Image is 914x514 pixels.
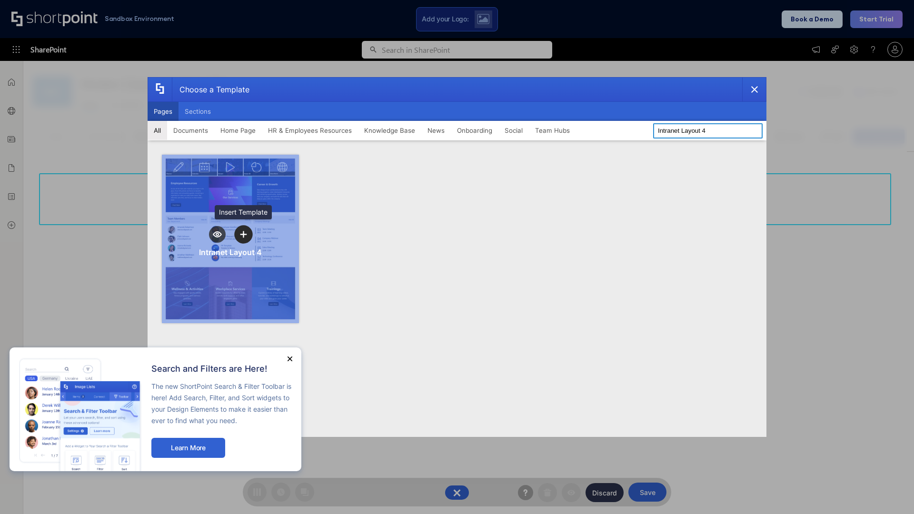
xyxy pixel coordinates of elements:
[151,364,292,374] h2: Search and Filters are Here!
[653,123,763,138] input: Search
[148,77,766,437] div: template selector
[148,102,179,121] button: Pages
[199,247,262,257] div: Intranet Layout 4
[214,121,262,140] button: Home Page
[179,102,217,121] button: Sections
[498,121,529,140] button: Social
[172,78,249,101] div: Choose a Template
[529,121,576,140] button: Team Hubs
[148,121,167,140] button: All
[451,121,498,140] button: Onboarding
[866,468,914,514] iframe: Chat Widget
[151,438,225,458] button: Learn More
[262,121,358,140] button: HR & Employees Resources
[151,381,292,426] p: The new ShortPoint Search & Filter Toolbar is here! Add Search, Filter, and Sort widgets to your ...
[167,121,214,140] button: Documents
[19,357,142,471] img: new feature image
[358,121,421,140] button: Knowledge Base
[421,121,451,140] button: News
